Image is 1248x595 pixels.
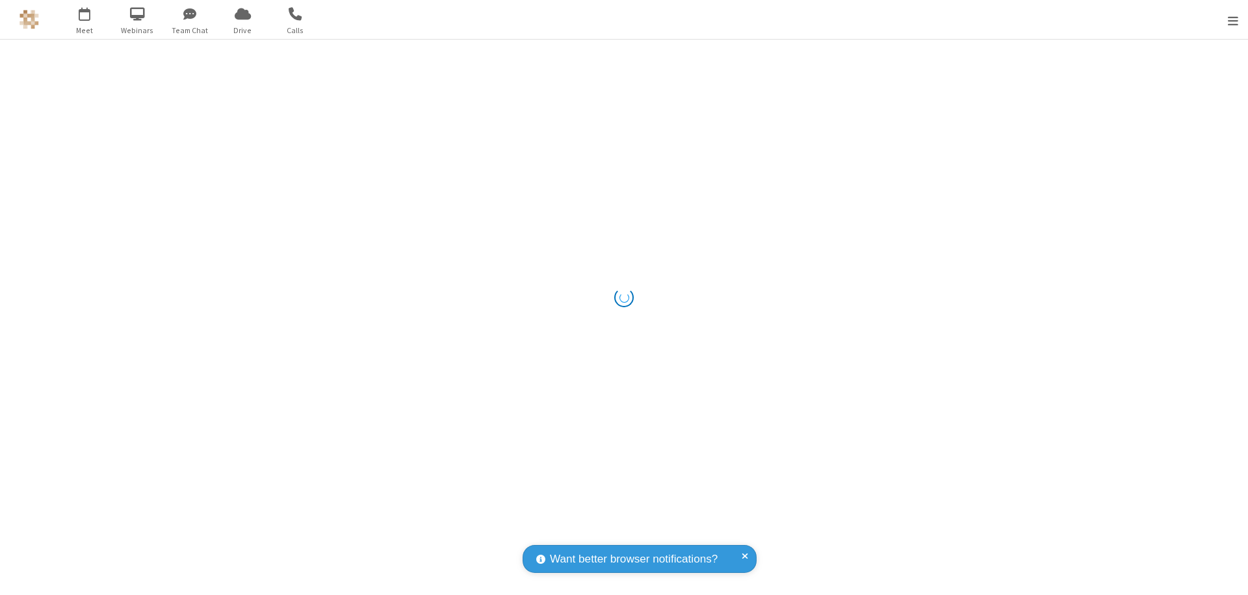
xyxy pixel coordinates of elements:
[19,10,39,29] img: QA Selenium DO NOT DELETE OR CHANGE
[550,551,718,568] span: Want better browser notifications?
[60,25,109,36] span: Meet
[113,25,162,36] span: Webinars
[218,25,267,36] span: Drive
[271,25,320,36] span: Calls
[166,25,214,36] span: Team Chat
